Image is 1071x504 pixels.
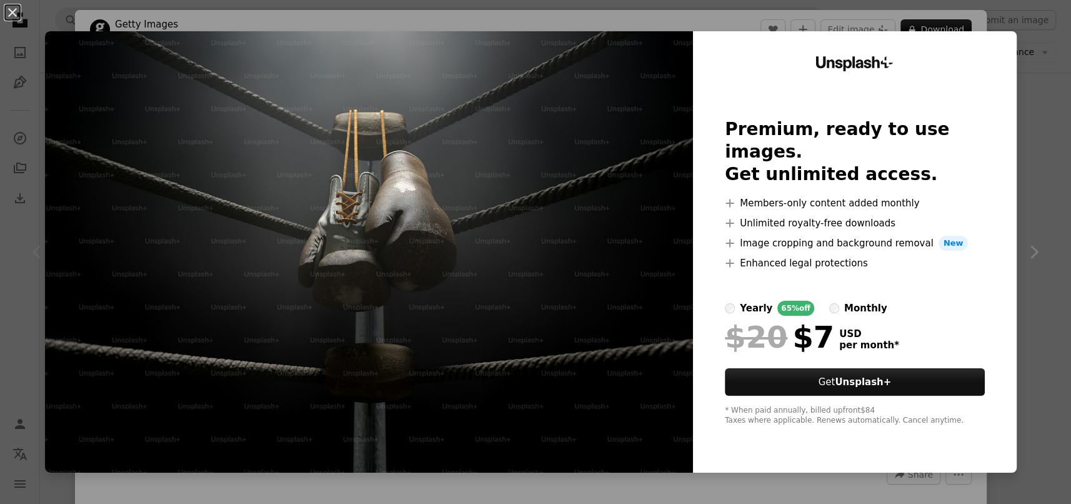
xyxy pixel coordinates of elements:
span: per month * [839,340,899,351]
input: monthly [829,303,839,313]
span: $20 [725,321,787,353]
li: Members-only content added monthly [725,196,985,211]
div: * When paid annually, billed upfront $84 Taxes where applicable. Renews automatically. Cancel any... [725,406,985,426]
div: $7 [725,321,834,353]
div: 65% off [777,301,814,316]
h2: Premium, ready to use images. Get unlimited access. [725,118,985,186]
li: Enhanced legal protections [725,256,985,271]
input: yearly65%off [725,303,735,313]
div: yearly [740,301,772,316]
span: New [939,236,969,251]
strong: Unsplash+ [835,376,891,388]
span: USD [839,328,899,340]
li: Image cropping and background removal [725,236,985,251]
li: Unlimited royalty-free downloads [725,216,985,231]
button: GetUnsplash+ [725,368,985,396]
div: monthly [844,301,887,316]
